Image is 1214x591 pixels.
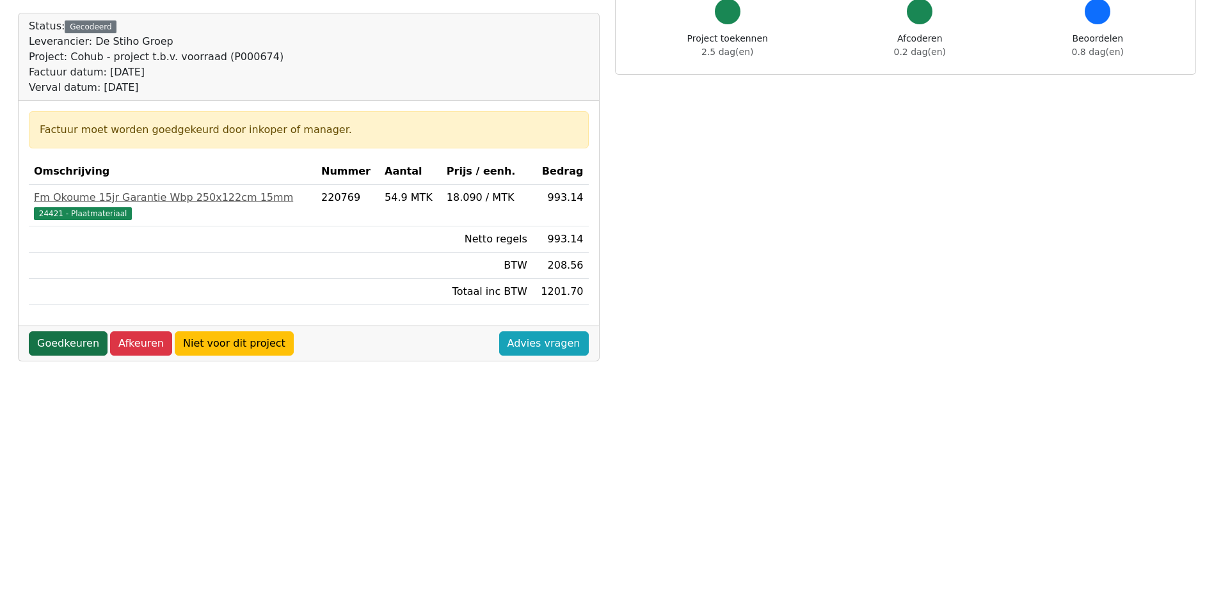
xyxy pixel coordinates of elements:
[447,190,527,205] div: 18.090 / MTK
[1072,32,1124,59] div: Beoordelen
[532,159,589,185] th: Bedrag
[532,185,589,226] td: 993.14
[40,122,578,138] div: Factuur moet worden goedgekeurd door inkoper of manager.
[34,207,132,220] span: 24421 - Plaatmateriaal
[316,159,379,185] th: Nummer
[532,226,589,253] td: 993.14
[687,32,768,59] div: Project toekennen
[442,279,532,305] td: Totaal inc BTW
[65,20,116,33] div: Gecodeerd
[385,190,436,205] div: 54.9 MTK
[29,159,316,185] th: Omschrijving
[175,331,294,356] a: Niet voor dit project
[29,34,284,49] div: Leverancier: De Stiho Groep
[701,47,753,57] span: 2.5 dag(en)
[34,190,311,221] a: Fm Okoume 15jr Garantie Wbp 250x122cm 15mm24421 - Plaatmateriaal
[34,190,311,205] div: Fm Okoume 15jr Garantie Wbp 250x122cm 15mm
[442,226,532,253] td: Netto regels
[894,32,946,59] div: Afcoderen
[29,80,284,95] div: Verval datum: [DATE]
[1072,47,1124,57] span: 0.8 dag(en)
[379,159,442,185] th: Aantal
[316,185,379,226] td: 220769
[29,49,284,65] div: Project: Cohub - project t.b.v. voorraad (P000674)
[499,331,589,356] a: Advies vragen
[29,19,284,95] div: Status:
[532,279,589,305] td: 1201.70
[29,331,108,356] a: Goedkeuren
[29,65,284,80] div: Factuur datum: [DATE]
[442,253,532,279] td: BTW
[532,253,589,279] td: 208.56
[110,331,172,356] a: Afkeuren
[894,47,946,57] span: 0.2 dag(en)
[442,159,532,185] th: Prijs / eenh.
